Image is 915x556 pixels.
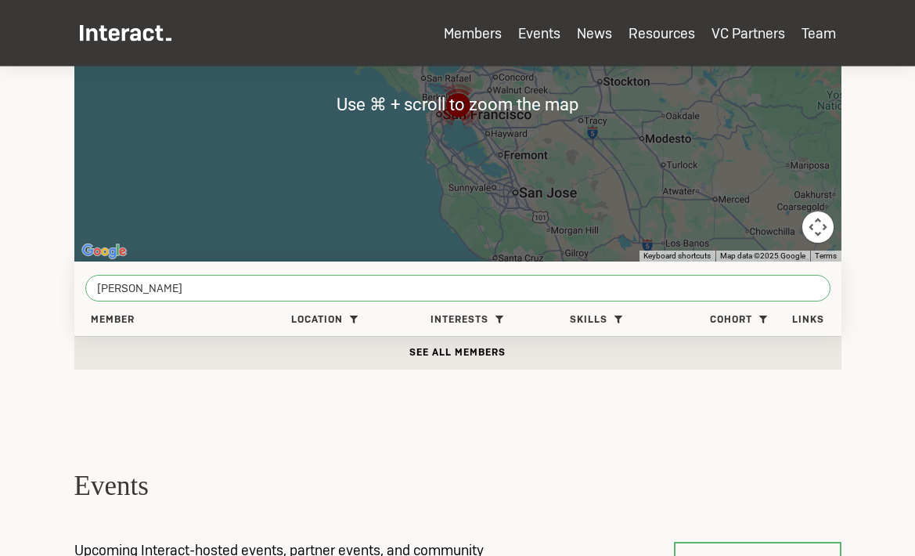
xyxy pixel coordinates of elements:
[711,24,785,42] a: VC Partners
[720,251,805,260] span: Map data ©2025 Google
[518,24,560,42] a: Events
[74,468,841,505] h2: Events
[792,314,824,327] span: Links
[570,314,607,327] span: Skills
[85,275,830,301] input: Search by name, company, cohort, interests, and more...
[815,251,837,260] a: Terms (opens in new tab)
[430,314,488,327] span: Interests
[802,211,834,243] button: Map camera controls
[643,251,711,262] button: Keyboard shortcuts
[80,25,172,42] img: Interact Logo
[710,314,752,327] span: Cohort
[444,24,502,42] a: Members
[432,79,484,131] div: 273
[91,314,135,327] span: Member
[291,314,343,327] span: Location
[74,337,841,370] button: See all members
[802,24,836,42] a: Team
[629,24,695,42] a: Resources
[78,241,130,262] img: Google
[78,241,130,262] a: Open this area in Google Maps (opens a new window)
[577,24,612,42] a: News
